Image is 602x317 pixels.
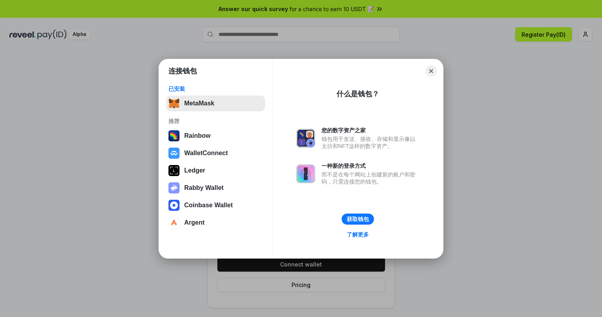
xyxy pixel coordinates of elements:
div: 您的数字资产之家 [322,127,419,134]
div: Ledger [184,167,205,174]
img: svg+xml,%3Csvg%20xmlns%3D%22http%3A%2F%2Fwww.w3.org%2F2000%2Fsvg%22%20width%3D%2228%22%20height%3... [168,165,179,176]
div: MetaMask [184,100,214,107]
div: 钱包用于发送、接收、存储和显示像以太坊和NFT这样的数字资产。 [322,135,419,150]
div: Rabby Wallet [184,184,224,191]
div: Coinbase Wallet [184,202,233,209]
div: 已安装 [168,85,263,92]
div: Rainbow [184,132,211,139]
button: Rabby Wallet [166,180,265,196]
button: MetaMask [166,96,265,111]
div: WalletConnect [184,150,228,157]
div: 什么是钱包？ [337,89,379,99]
img: svg+xml,%3Csvg%20width%3D%2228%22%20height%3D%2228%22%20viewBox%3D%220%200%2028%2028%22%20fill%3D... [168,200,179,211]
div: 获取钱包 [347,216,369,223]
img: svg+xml,%3Csvg%20width%3D%2228%22%20height%3D%2228%22%20viewBox%3D%220%200%2028%2028%22%20fill%3D... [168,148,179,159]
div: 而不是在每个网站上创建新的账户和密码，只需连接您的钱包。 [322,171,419,185]
img: svg+xml,%3Csvg%20width%3D%22120%22%20height%3D%22120%22%20viewBox%3D%220%200%20120%20120%22%20fil... [168,130,179,141]
img: svg+xml,%3Csvg%20width%3D%2228%22%20height%3D%2228%22%20viewBox%3D%220%200%2028%2028%22%20fill%3D... [168,217,179,228]
div: 了解更多 [347,231,369,238]
a: 了解更多 [342,229,374,240]
button: 获取钱包 [342,214,374,225]
img: svg+xml,%3Csvg%20xmlns%3D%22http%3A%2F%2Fwww.w3.org%2F2000%2Fsvg%22%20fill%3D%22none%22%20viewBox... [296,164,315,183]
img: svg+xml,%3Csvg%20fill%3D%22none%22%20height%3D%2233%22%20viewBox%3D%220%200%2035%2033%22%20width%... [168,98,179,109]
button: Rainbow [166,128,265,144]
button: Coinbase Wallet [166,197,265,213]
img: svg+xml,%3Csvg%20xmlns%3D%22http%3A%2F%2Fwww.w3.org%2F2000%2Fsvg%22%20fill%3D%22none%22%20viewBox... [168,182,179,193]
button: WalletConnect [166,145,265,161]
div: Argent [184,219,205,226]
button: Ledger [166,163,265,178]
h1: 连接钱包 [168,66,197,76]
img: svg+xml,%3Csvg%20xmlns%3D%22http%3A%2F%2Fwww.w3.org%2F2000%2Fsvg%22%20fill%3D%22none%22%20viewBox... [296,129,315,148]
button: Argent [166,215,265,231]
button: Close [426,66,437,77]
div: 推荐 [168,118,263,125]
div: 一种新的登录方式 [322,162,419,169]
